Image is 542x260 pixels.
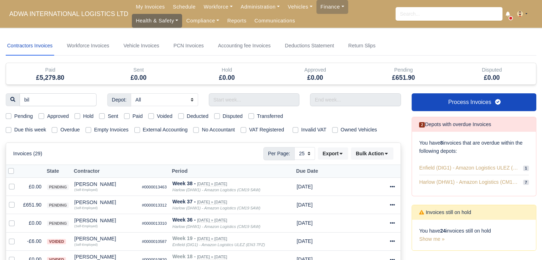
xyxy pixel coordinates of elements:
div: [PERSON_NAME] [74,182,136,187]
small: #0000013312 [142,203,167,207]
label: Owned Vehicles [341,126,377,134]
span: Per Page: [263,147,295,160]
th: Contractor [72,165,139,178]
a: Health & Safety [132,14,182,28]
input: End week... [310,93,401,106]
span: 3 months ago [296,238,313,244]
label: Pending [14,112,33,120]
h5: £651.90 [365,74,442,82]
input: Search for invoices... [20,93,97,106]
h5: £0.00 [276,74,354,82]
div: Hold [183,63,271,84]
span: ADWA INTERNATIONAL LOGISTICS LTD [6,7,132,21]
div: [PERSON_NAME] [74,218,136,223]
th: State [44,165,71,178]
h6: Depots with overdue Invoices [419,121,491,128]
small: (Self-Employed) [74,243,98,246]
small: (Self-Employed) [74,188,98,192]
div: Disputed [453,66,531,74]
span: Harlow (DHW1) - Amazon Logistics (CM19 5AW) [419,178,520,186]
small: #0000010587 [142,239,167,244]
label: Hold [83,112,93,120]
div: Sent [94,63,183,84]
strong: Week 18 - [172,254,196,259]
div: Pending [365,66,442,74]
i: Enfield (DIG1) - Amazon Logistics ULEZ (EN3 7PZ) [172,243,265,247]
small: [DATE] » [DATE] [197,200,227,204]
label: Due this week [14,126,46,134]
button: Export [318,147,348,160]
span: 7 [523,180,529,185]
div: [PERSON_NAME] [74,200,136,205]
small: #0000013463 [142,185,167,189]
strong: 8 [440,140,443,146]
a: Vehicle Invoices [122,36,160,56]
a: Reports [223,14,251,28]
label: Overdue [60,126,80,134]
label: Deducted [187,112,208,120]
a: Accounting fee Invoices [217,36,272,56]
small: (Self-Employed) [74,224,98,228]
span: Enfield (DIG1) - Amazon Logistics ULEZ (EN3 7PZ) [419,164,520,172]
div: [PERSON_NAME] [74,254,136,259]
span: pending [47,221,68,226]
span: 2 [419,122,425,128]
label: Disputed [223,112,243,120]
h6: Invoices still on hold [419,209,471,215]
small: [DATE] » [DATE] [197,182,227,186]
strong: Week 36 - [172,217,196,223]
a: Process Invoices [412,93,536,111]
button: Bulk Action [351,147,393,160]
h5: £0.00 [453,74,531,82]
div: [PERSON_NAME] [74,236,136,241]
label: Invalid VAT [301,126,326,134]
h6: Invoices (29) [13,151,42,157]
div: Paid [6,63,94,84]
label: No Accountant [202,126,235,134]
label: Approved [47,112,69,120]
td: £0.00 [20,214,44,232]
strong: 24 [440,228,446,234]
div: Chat Widget [506,226,542,260]
div: Export [318,147,351,160]
small: [DATE] » [DATE] [197,255,227,259]
a: Show me » [419,236,444,242]
label: Empty Invoices [94,126,129,134]
small: (Self-Employed) [74,206,98,210]
i: Harlow (DHW1) - Amazon Logistics (CM19 5AW) [172,188,260,192]
label: External Accounting [143,126,188,134]
i: Harlow (DHW1) - Amazon Logistics (CM19 5AW) [172,206,260,210]
div: Approved [276,66,354,74]
div: Paid [11,66,89,74]
td: £651.90 [20,196,44,214]
label: Voided [157,112,172,120]
h5: £5,279.80 [11,74,89,82]
p: You have invoices that are overdue within the following depots: [419,139,529,155]
small: #0000013310 [142,221,167,225]
h5: £0.00 [100,74,177,82]
span: 1 [523,166,529,171]
span: pending [47,203,68,208]
div: Hold [188,66,266,74]
span: 2 weeks from now [296,184,313,189]
div: Approved [271,63,359,84]
div: Sent [100,66,177,74]
td: £0.00 [20,178,44,196]
label: Sent [108,112,118,120]
label: VAT Registered [249,126,284,134]
h5: £0.00 [188,74,266,82]
label: Transferred [257,112,283,120]
a: Compliance [182,14,223,28]
th: Due Date [294,165,327,178]
strong: Week 19 - [172,235,196,241]
div: You have invoices still on hold [412,220,536,250]
span: 5 days from now [296,220,313,226]
small: [DATE] » [DATE] [197,218,227,223]
i: Harlow (DHW1) - Amazon Logistics (CM19 5AW) [172,224,260,229]
th: Period [170,165,294,178]
a: Communications [251,14,299,28]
